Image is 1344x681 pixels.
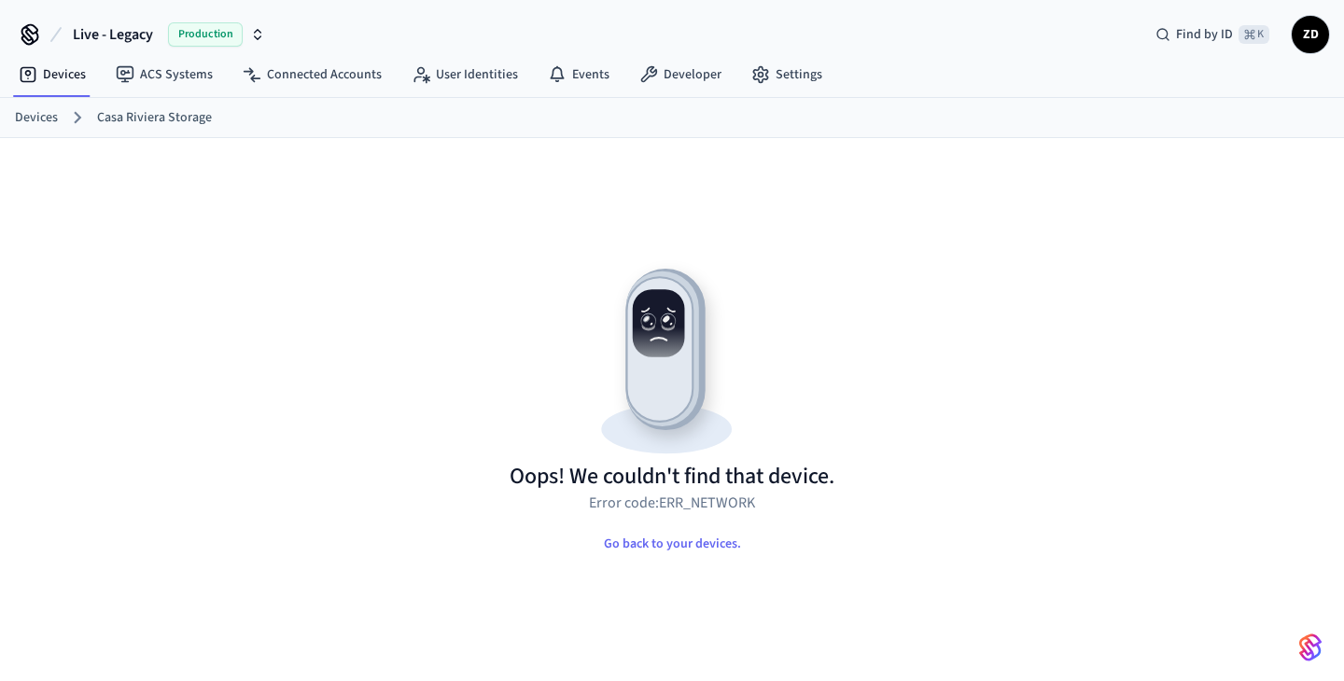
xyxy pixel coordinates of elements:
a: Settings [736,58,837,91]
a: Connected Accounts [228,58,397,91]
h1: Oops! We couldn't find that device. [510,462,834,492]
a: User Identities [397,58,533,91]
button: ZD [1292,16,1329,53]
button: Go back to your devices. [589,525,756,563]
div: Find by ID⌘ K [1141,18,1284,51]
a: Devices [15,108,58,128]
span: Find by ID [1176,25,1233,44]
span: Live - Legacy [73,23,153,46]
span: ⌘ K [1239,25,1269,44]
span: ZD [1294,18,1327,51]
a: Casa Riviera Storage [97,108,212,128]
a: Devices [4,58,101,91]
a: ACS Systems [101,58,228,91]
a: Developer [624,58,736,91]
a: Events [533,58,624,91]
p: Error code: ERR_NETWORK [589,492,755,514]
img: Resource not found [510,253,834,462]
img: SeamLogoGradient.69752ec5.svg [1299,632,1322,662]
span: Production [168,22,243,47]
